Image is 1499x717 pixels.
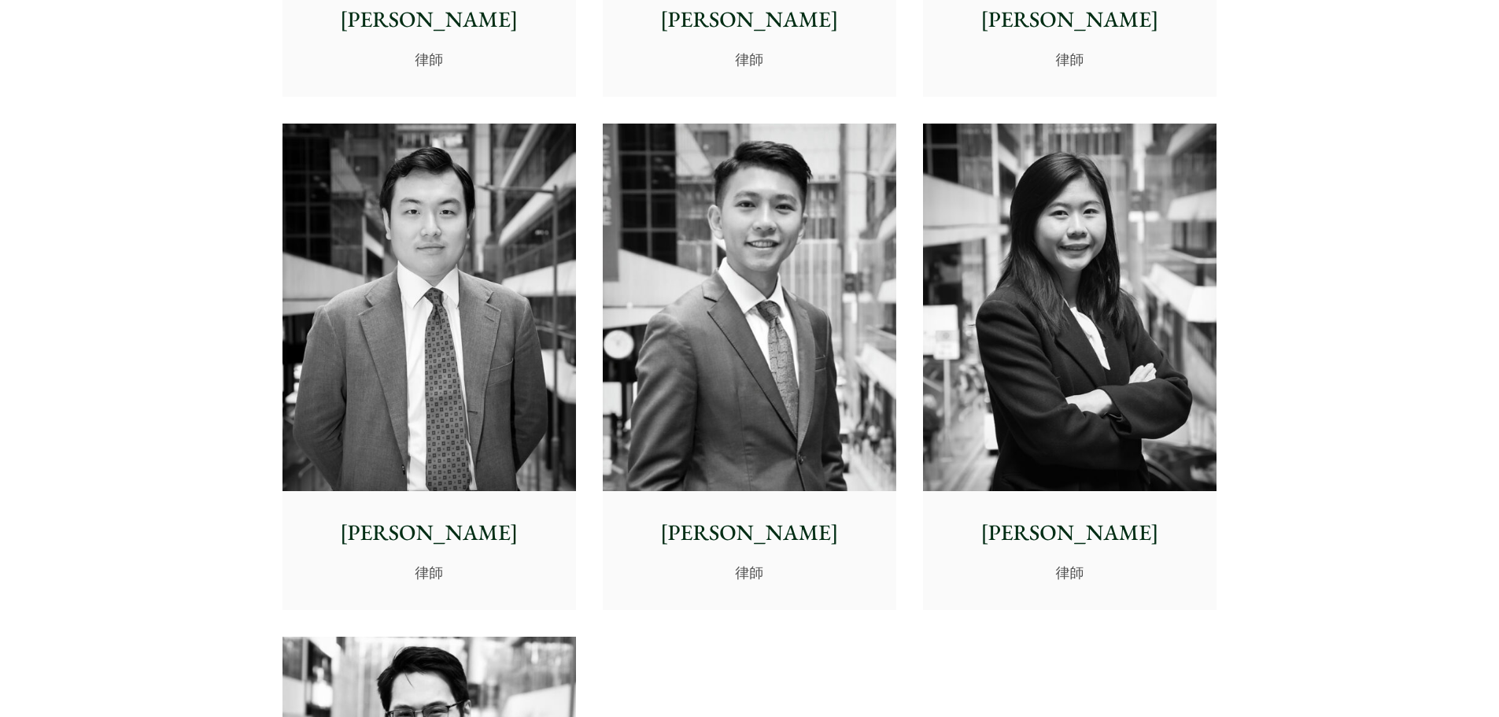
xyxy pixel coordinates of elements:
p: 律師 [295,49,563,70]
p: 律師 [936,562,1204,583]
p: [PERSON_NAME] [615,516,884,549]
p: [PERSON_NAME] [295,516,563,549]
p: [PERSON_NAME] [936,516,1204,549]
p: [PERSON_NAME] [295,3,563,36]
p: 律師 [615,562,884,583]
p: [PERSON_NAME] [615,3,884,36]
a: [PERSON_NAME] 律師 [923,124,1217,610]
p: 律師 [295,562,563,583]
a: [PERSON_NAME] 律師 [603,124,896,610]
a: [PERSON_NAME] 律師 [282,124,576,610]
p: 律師 [615,49,884,70]
p: 律師 [936,49,1204,70]
p: [PERSON_NAME] [936,3,1204,36]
